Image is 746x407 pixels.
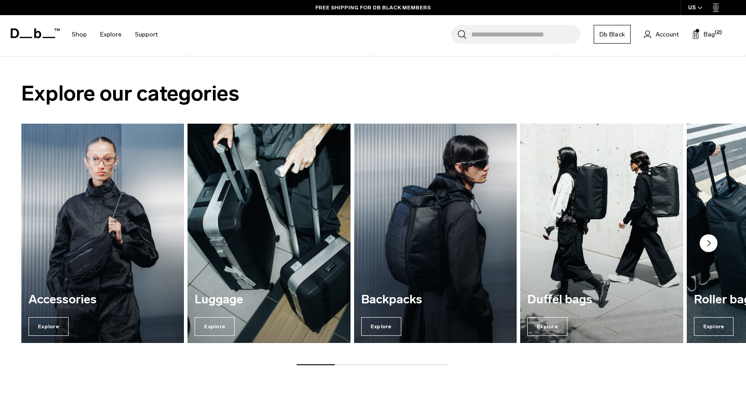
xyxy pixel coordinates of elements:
[21,124,184,343] a: Accessories Explore
[65,15,164,54] nav: Main Navigation
[195,293,343,306] h3: Luggage
[72,19,87,50] a: Shop
[594,25,631,44] a: Db Black
[656,30,679,39] span: Account
[520,124,683,343] a: Duffel bags Explore
[527,293,676,306] h3: Duffel bags
[700,234,717,254] button: Next slide
[188,124,350,343] a: Luggage Explore
[29,293,177,306] h3: Accessories
[704,30,715,39] span: Bag
[315,4,431,12] a: FREE SHIPPING FOR DB BLACK MEMBERS
[361,293,510,306] h3: Backpacks
[694,317,734,336] span: Explore
[135,19,158,50] a: Support
[644,29,679,40] a: Account
[29,317,69,336] span: Explore
[527,317,567,336] span: Explore
[100,19,122,50] a: Explore
[361,317,401,336] span: Explore
[21,124,184,343] div: 1 / 7
[354,124,517,343] a: Backpacks Explore
[188,124,350,343] div: 2 / 7
[195,317,235,336] span: Explore
[354,124,517,343] div: 3 / 7
[520,124,683,343] div: 4 / 7
[21,78,725,109] h2: Explore our categories
[715,29,722,36] span: (2)
[692,29,715,40] button: Bag (2)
